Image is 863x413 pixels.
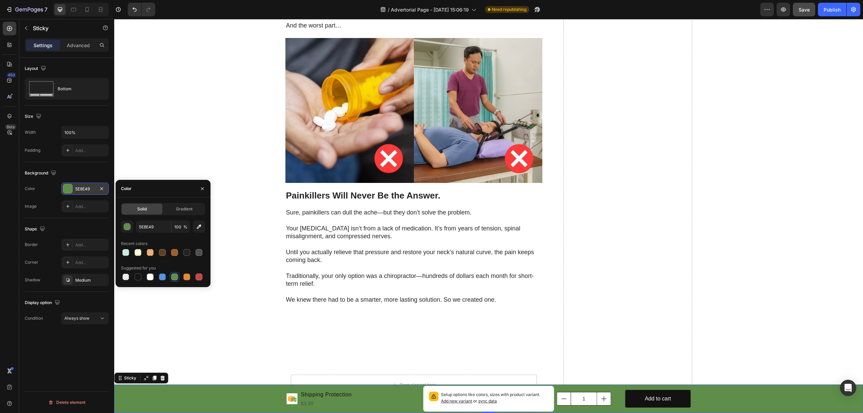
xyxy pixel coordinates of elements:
[492,6,526,13] span: Need republishing
[172,3,428,11] p: And the worst part…
[48,398,85,407] div: Delete element
[25,315,43,321] div: Condition
[25,112,43,121] div: Size
[25,203,37,209] div: Image
[799,7,810,13] span: Save
[840,380,856,396] div: Open Intercom Messenger
[286,363,322,369] div: Drop element here
[25,259,38,265] div: Corner
[25,242,38,248] div: Border
[443,373,457,386] button: decrement
[824,6,841,13] div: Publish
[483,373,497,386] button: increment
[25,225,46,234] div: Shape
[171,19,428,164] img: gempages_540606567129547647-1e684660-2671-4012-a529-09d2fb9ee7fc.jpg
[172,190,428,198] p: Sure, painkillers can dull the ache—but they don’t solve the problem.
[25,64,47,73] div: Layout
[25,129,36,135] div: Width
[186,380,238,389] div: $3.95
[172,229,428,245] p: Until you actually relieve that pressure and restore your neck’s natural curve, the pain keeps co...
[67,42,90,49] p: Advanced
[25,147,40,153] div: Padding
[75,260,107,266] div: Add...
[34,42,53,49] p: Settings
[75,148,107,154] div: Add...
[75,186,95,192] div: 5E8E49
[25,186,35,192] div: Color
[3,3,51,16] button: 7
[176,206,193,212] span: Gradient
[33,24,91,32] p: Sticky
[25,277,40,283] div: Shadow
[121,241,147,247] div: Recent colors
[388,6,389,13] span: /
[44,5,47,14] p: 7
[114,19,863,413] iframe: Design area
[75,242,107,248] div: Add...
[327,379,358,384] span: Add new variant
[25,298,61,307] div: Display option
[172,206,428,222] p: Your [MEDICAL_DATA] isn’t from a lack of medication. It’s from years of tension, spinal misalignm...
[121,265,156,271] div: Suggested for you
[128,3,155,16] div: Undo/Redo
[25,397,109,408] button: Delete element
[62,126,108,138] input: Auto
[5,124,16,130] div: Beta
[793,3,815,16] button: Save
[75,277,107,283] div: Medium
[75,204,107,210] div: Add...
[183,224,187,230] span: %
[121,186,132,192] div: Color
[172,171,326,182] strong: Painkillers Will Never Be the Answer.
[64,316,89,321] span: Always show
[137,206,147,212] span: Solid
[172,277,428,285] p: We knew there had to be a smarter, more lasting solution. So we created one.
[6,72,16,78] div: 450
[136,221,171,233] input: Eg: FFFFFF
[172,253,428,269] p: Traditionally, your only option was a chiropractor—hundreds of dollars each month for short-term ...
[8,356,23,362] div: Sticky
[364,379,383,384] span: sync data
[358,379,383,384] span: or
[186,371,238,380] h1: Shipping Protection
[530,375,557,385] div: Add to cart
[327,373,434,386] p: Setup options like colors, sizes with product variant.
[25,169,58,178] div: Background
[511,371,576,389] button: Add to cart
[61,312,109,324] button: Always show
[58,81,99,97] div: Bottom
[391,6,469,13] span: Advertorial Page - [DATE] 15:06:19
[457,373,483,386] input: quantity
[818,3,846,16] button: Publish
